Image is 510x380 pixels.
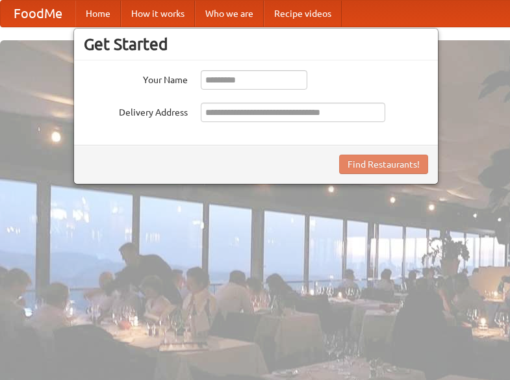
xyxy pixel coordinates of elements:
[264,1,342,27] a: Recipe videos
[84,103,188,119] label: Delivery Address
[121,1,195,27] a: How it works
[1,1,75,27] a: FoodMe
[75,1,121,27] a: Home
[84,34,428,54] h3: Get Started
[195,1,264,27] a: Who we are
[84,70,188,86] label: Your Name
[339,155,428,174] button: Find Restaurants!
